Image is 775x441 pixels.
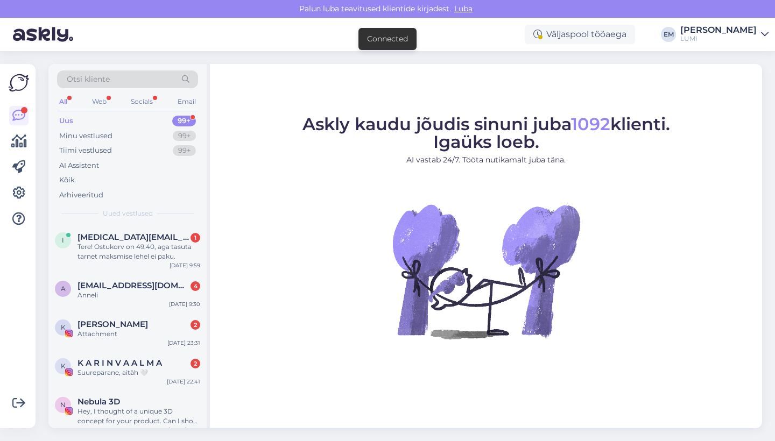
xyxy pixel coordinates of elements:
span: intal.tiina@gmail.com [77,232,189,242]
div: [DATE] 9:30 [169,300,200,308]
span: 1092 [571,113,610,134]
div: Connected [367,33,408,45]
div: [PERSON_NAME] [680,26,757,34]
div: [DATE] 9:59 [170,261,200,269]
div: LUMI [680,34,757,43]
div: 2 [191,359,200,368]
span: K [61,362,66,370]
div: 99+ [173,145,196,156]
div: Hey, I thought of a unique 3D concept for your product. Can I show you? [77,407,200,426]
span: N [60,401,66,409]
span: a [61,284,66,293]
img: Askly Logo [9,73,29,93]
div: Web [90,95,109,109]
div: Uus [59,116,73,126]
span: K [61,323,66,331]
span: anneli.joonas@vendisys.com [77,281,189,290]
span: Askly kaudu jõudis sinuni juba klienti. Igaüks loeb. [302,113,670,152]
span: i [62,236,64,244]
div: [DATE] 17:51 [168,426,200,434]
span: Nebula 3D [77,397,120,407]
div: All [57,95,69,109]
div: 2 [191,320,200,330]
a: [PERSON_NAME]LUMI [680,26,769,43]
div: [DATE] 22:41 [167,378,200,386]
div: Kõik [59,175,75,186]
p: AI vastab 24/7. Tööta nutikamalt juba täna. [302,154,670,166]
div: Arhiveeritud [59,190,103,201]
div: Minu vestlused [59,131,112,141]
div: EM [661,27,676,42]
span: Kristjan Jarvi [77,319,148,329]
div: Suurepärane, aitäh 🤍 [77,368,200,378]
div: 1 [191,233,200,243]
div: Email [175,95,198,109]
span: Otsi kliente [67,74,110,85]
div: Attachment [77,329,200,339]
div: 99+ [173,131,196,141]
div: [DATE] 23:31 [167,339,200,347]
div: Tiimi vestlused [59,145,112,156]
div: 4 [191,281,200,291]
div: Väljaspool tööaega [525,25,635,44]
span: Luba [451,4,476,13]
img: No Chat active [389,174,583,368]
div: Socials [129,95,155,109]
div: AI Assistent [59,160,99,171]
span: K A R I N V A A L M A [77,358,162,368]
span: Uued vestlused [103,209,153,218]
div: Anneli [77,290,200,300]
div: 99+ [172,116,196,126]
div: Tere! Ostukorv on 49.40, aga tasuta tarnet maksmise lehel ei paku. [77,242,200,261]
